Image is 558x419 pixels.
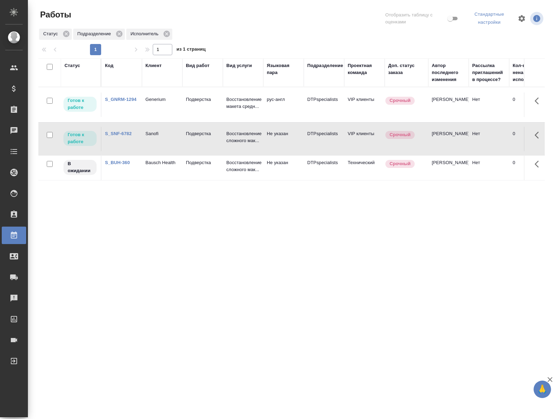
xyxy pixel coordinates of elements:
[186,130,219,137] p: Подверстка
[145,96,179,103] p: Generium
[145,159,179,166] p: Bausch Health
[307,62,343,69] div: Подразделение
[73,29,125,40] div: Подразделение
[530,93,547,109] button: Здесь прячутся важные кнопки
[385,12,446,25] span: Отобразить таблицу с оценками
[530,156,547,172] button: Здесь прячутся важные кнопки
[469,156,509,180] td: Нет
[348,62,381,76] div: Проектная команда
[63,130,97,147] div: Исполнитель может приступить к работе
[513,10,530,27] span: Настроить таблицу
[263,156,304,180] td: Не указан
[130,30,161,37] p: Исполнитель
[390,160,410,167] p: Срочный
[68,131,92,145] p: Готов к работе
[469,127,509,151] td: Нет
[530,127,547,144] button: Здесь прячутся важные кнопки
[530,12,545,25] span: Посмотреть информацию
[428,156,469,180] td: [PERSON_NAME]
[39,29,72,40] div: Статус
[390,97,410,104] p: Срочный
[465,9,513,28] div: split button
[432,62,465,83] div: Автор последнего изменения
[388,62,425,76] div: Доп. статус заказа
[304,156,344,180] td: DTPspecialists
[43,30,60,37] p: Статус
[77,30,113,37] p: Подразделение
[105,62,113,69] div: Код
[226,96,260,110] p: Восстановление макета средн...
[344,93,385,117] td: VIP клиенты
[304,93,344,117] td: DTPspecialists
[105,131,132,136] a: S_SNF-6782
[105,160,130,165] a: S_BUH-360
[176,45,206,55] span: из 1 страниц
[186,159,219,166] p: Подверстка
[186,96,219,103] p: Подверстка
[145,130,179,137] p: Sanofi
[428,127,469,151] td: [PERSON_NAME]
[68,160,92,174] p: В ожидании
[68,97,92,111] p: Готов к работе
[469,93,509,117] td: Нет
[186,62,210,69] div: Вид работ
[105,97,136,102] a: S_GNRM-1294
[267,62,300,76] div: Языковая пара
[428,93,469,117] td: [PERSON_NAME]
[145,62,161,69] div: Клиент
[534,381,551,398] button: 🙏
[38,9,71,20] span: Работы
[390,131,410,138] p: Срочный
[536,382,548,397] span: 🙏
[226,130,260,144] p: Восстановление сложного мак...
[472,62,506,83] div: Рассылка приглашений в процессе?
[344,156,385,180] td: Технический
[513,62,555,83] div: Кол-во неназначенных исполнителей
[263,93,304,117] td: рус-англ
[263,127,304,151] td: Не указан
[304,127,344,151] td: DTPspecialists
[226,62,252,69] div: Вид услуги
[65,62,80,69] div: Статус
[344,127,385,151] td: VIP клиенты
[226,159,260,173] p: Восстановление сложного мак...
[126,29,172,40] div: Исполнитель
